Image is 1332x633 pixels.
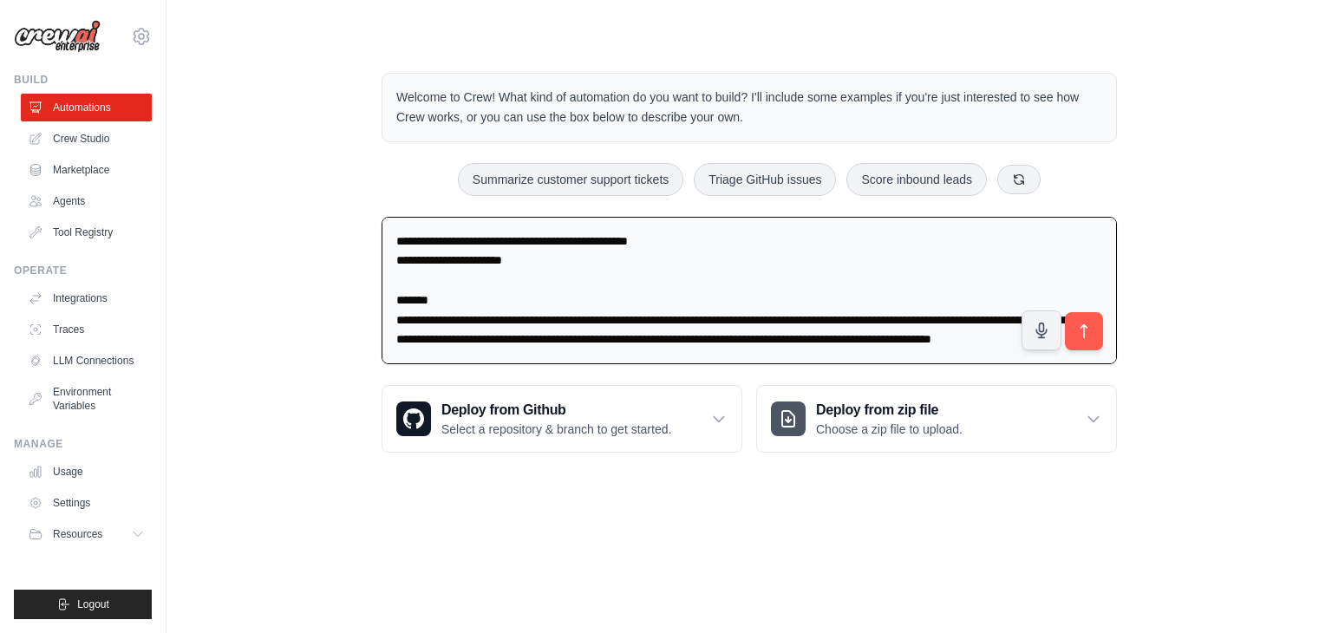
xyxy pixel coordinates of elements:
[396,88,1102,127] p: Welcome to Crew! What kind of automation do you want to build? I'll include some examples if you'...
[846,163,987,196] button: Score inbound leads
[816,421,963,438] p: Choose a zip file to upload.
[21,284,152,312] a: Integrations
[14,590,152,619] button: Logout
[694,163,836,196] button: Triage GitHub issues
[21,458,152,486] a: Usage
[21,125,152,153] a: Crew Studio
[14,264,152,277] div: Operate
[21,187,152,215] a: Agents
[21,347,152,375] a: LLM Connections
[441,400,671,421] h3: Deploy from Github
[21,378,152,420] a: Environment Variables
[77,597,109,611] span: Logout
[21,520,152,548] button: Resources
[21,489,152,517] a: Settings
[21,156,152,184] a: Marketplace
[816,400,963,421] h3: Deploy from zip file
[21,219,152,246] a: Tool Registry
[441,421,671,438] p: Select a repository & branch to get started.
[1245,550,1332,633] iframe: Chat Widget
[21,94,152,121] a: Automations
[14,437,152,451] div: Manage
[14,73,152,87] div: Build
[21,316,152,343] a: Traces
[14,20,101,53] img: Logo
[458,163,683,196] button: Summarize customer support tickets
[53,527,102,541] span: Resources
